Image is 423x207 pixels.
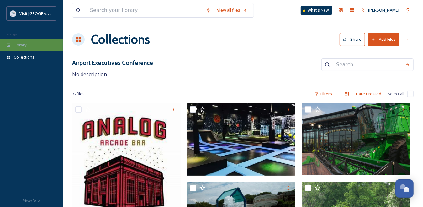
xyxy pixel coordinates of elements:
[14,42,26,48] span: Library
[22,196,40,204] a: Privacy Policy
[91,30,150,49] a: Collections
[87,3,203,17] input: Search your library
[368,33,399,46] button: Add Files
[72,71,107,78] span: No description
[6,32,17,37] span: MEDIA
[22,199,40,203] span: Privacy Policy
[187,103,295,176] img: OIP.webp
[10,10,16,17] img: QCCVB_VISIT_vert_logo_4c_tagline_122019.svg
[302,103,410,175] img: JDP Hardscape 1.jpg
[340,33,365,46] button: Share
[353,88,384,100] div: Date Created
[72,91,85,97] span: 37 file s
[395,179,414,198] button: Open Chat
[72,58,153,67] h3: Airport Executives Conference
[301,6,332,15] a: What's New
[19,10,68,16] span: Visit [GEOGRAPHIC_DATA]
[214,4,251,16] a: View all files
[358,4,402,16] a: [PERSON_NAME]
[388,91,404,97] span: Select all
[333,58,402,72] input: Search
[368,7,399,13] span: [PERSON_NAME]
[14,54,34,60] span: Collections
[312,88,335,100] div: Filters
